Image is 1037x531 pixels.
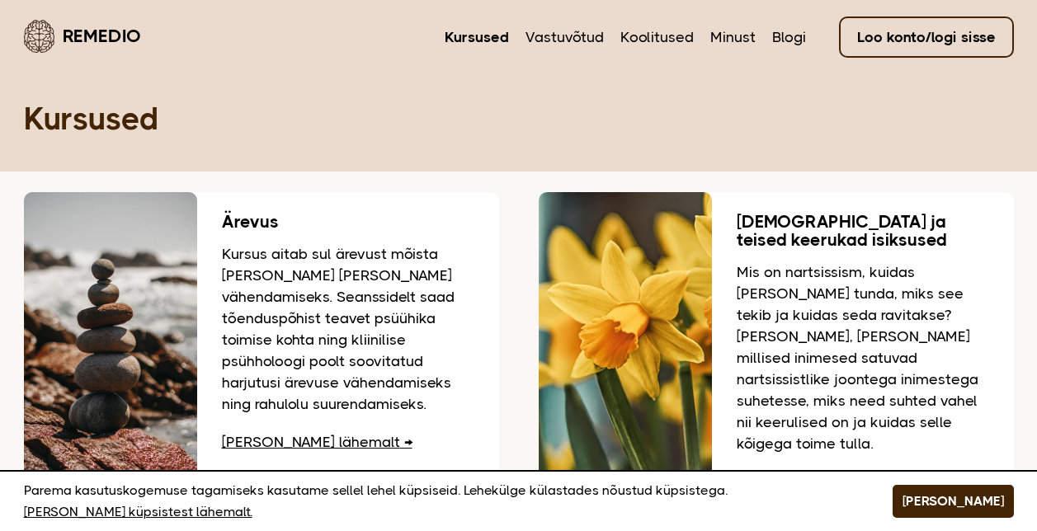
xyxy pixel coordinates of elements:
[539,192,712,481] img: Nartsissid
[24,501,252,523] a: [PERSON_NAME] küpsistest lähemalt.
[772,26,806,48] a: Blogi
[24,192,197,481] img: Rannas teineteise peale hoolikalt laotud kivid, mis hoiavad tasakaalu
[526,26,604,48] a: Vastuvõtud
[24,20,54,53] img: Remedio logo
[620,26,694,48] a: Koolitused
[893,485,1014,518] button: [PERSON_NAME]
[737,261,989,454] p: Mis on nartsissism, kuidas [PERSON_NAME] tunda, miks see tekib ja kuidas seda ravitakse? [PERSON_...
[24,16,141,55] a: Remedio
[222,434,412,450] a: [PERSON_NAME] lähemalt
[24,99,1014,139] h1: Kursused
[737,213,989,249] h3: [DEMOGRAPHIC_DATA] ja teised keerukad isiksused
[24,480,851,523] p: Parema kasutuskogemuse tagamiseks kasutame sellel lehel küpsiseid. Lehekülge külastades nõustud k...
[710,26,756,48] a: Minust
[839,16,1014,58] a: Loo konto/logi sisse
[445,26,509,48] a: Kursused
[222,213,474,231] h3: Ärevus
[222,243,474,415] p: Kursus aitab sul ärevust mõista [PERSON_NAME] [PERSON_NAME] vähendamiseks. Seanssidelt saad tõend...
